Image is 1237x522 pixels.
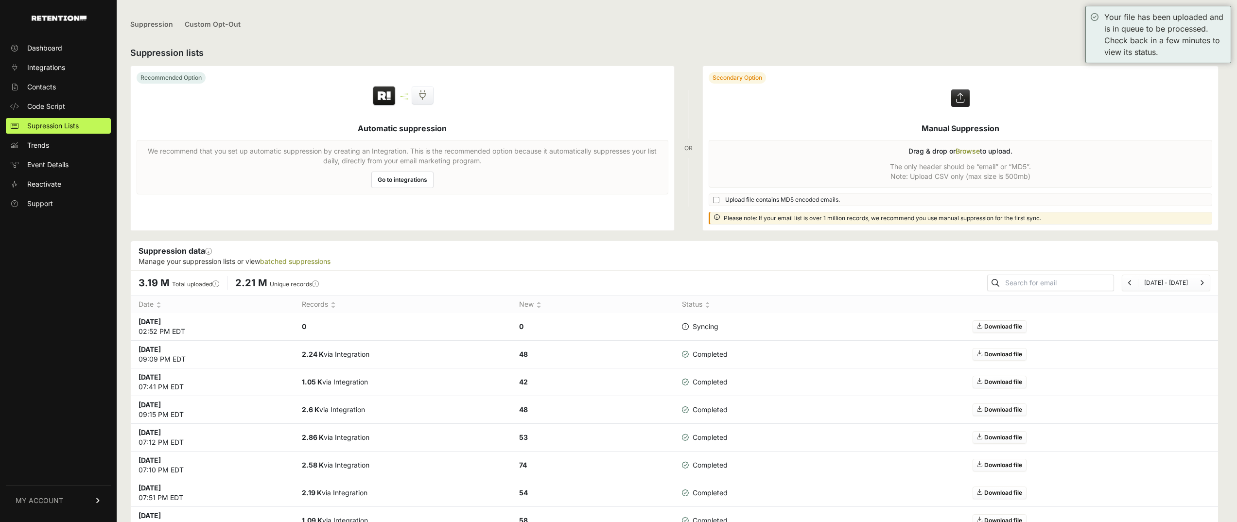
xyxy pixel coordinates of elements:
strong: [DATE] [139,484,161,492]
a: Integrations [6,60,111,75]
a: Download file [973,403,1027,416]
a: Go to integrations [371,172,434,188]
strong: 2.19 K [302,488,322,497]
strong: 1.05 K [302,378,322,386]
img: no_sort-eaf950dc5ab64cae54d48a5578032e96f70b2ecb7d747501f34c8f2db400fb66.gif [536,301,541,309]
img: integration [401,93,408,95]
span: Code Script [27,102,65,111]
strong: 2.58 K [302,461,324,469]
span: Completed [682,488,728,498]
a: Code Script [6,99,111,114]
span: Completed [682,460,728,470]
a: Suppression [130,14,173,36]
td: 07:10 PM EDT [131,452,294,479]
strong: [DATE] [139,317,161,326]
th: Status [674,296,783,313]
label: Total uploaded [172,280,219,288]
a: Supression Lists [6,118,111,134]
div: OR [684,66,693,231]
span: Trends [27,140,49,150]
span: Upload file contains MD5 encoded emails. [725,196,840,204]
span: 2.21 M [235,277,267,289]
img: integration [401,98,408,100]
strong: [DATE] [139,456,161,464]
a: Download file [973,431,1027,444]
span: Contacts [27,82,56,92]
a: MY ACCOUNT [6,486,111,515]
strong: [DATE] [139,400,161,409]
a: Trends [6,138,111,153]
input: Search for email [1003,276,1114,290]
span: Completed [682,377,728,387]
th: Date [131,296,294,313]
img: no_sort-eaf950dc5ab64cae54d48a5578032e96f70b2ecb7d747501f34c8f2db400fb66.gif [705,301,710,309]
a: Next [1200,279,1204,286]
td: via Integration [294,341,511,368]
p: Manage your suppression lists or view [139,257,1210,266]
td: 07:12 PM EDT [131,424,294,452]
span: 3.19 M [139,277,170,289]
img: Retention.com [32,16,87,21]
strong: [DATE] [139,373,161,381]
img: no_sort-eaf950dc5ab64cae54d48a5578032e96f70b2ecb7d747501f34c8f2db400fb66.gif [331,301,336,309]
a: Support [6,196,111,211]
a: Download file [973,376,1027,388]
a: batched suppressions [260,257,331,265]
input: Upload file contains MD5 encoded emails. [713,197,719,203]
span: Supression Lists [27,121,79,131]
td: 02:52 PM EDT [131,313,294,341]
img: no_sort-eaf950dc5ab64cae54d48a5578032e96f70b2ecb7d747501f34c8f2db400fb66.gif [156,301,161,309]
td: via Integration [294,424,511,452]
td: via Integration [294,479,511,507]
span: Completed [682,405,728,415]
div: Your file has been uploaded and is in queue to be processed. Check back in a few minutes to view ... [1104,11,1226,58]
a: Reactivate [6,176,111,192]
strong: 42 [519,378,528,386]
h2: Suppression lists [130,46,1219,60]
span: Syncing [682,322,718,331]
strong: 54 [519,488,528,497]
a: Custom Opt-Out [185,14,241,36]
span: Support [27,199,53,209]
td: 09:09 PM EDT [131,341,294,368]
strong: 2.6 K [302,405,319,414]
strong: [DATE] [139,511,161,520]
th: New [511,296,675,313]
a: Download file [973,459,1027,471]
strong: 0 [302,322,306,331]
span: Integrations [27,63,65,72]
div: Recommended Option [137,72,206,84]
strong: 74 [519,461,527,469]
a: Download file [973,348,1027,361]
a: Download file [973,320,1027,333]
a: Previous [1128,279,1132,286]
td: 09:15 PM EDT [131,396,294,424]
strong: 2.86 K [302,433,324,441]
td: 07:51 PM EDT [131,479,294,507]
span: Reactivate [27,179,61,189]
strong: [DATE] [139,345,161,353]
strong: 53 [519,433,528,441]
img: integration [401,96,408,97]
h5: Automatic suppression [358,122,447,134]
a: Download file [973,487,1027,499]
p: We recommend that you set up automatic suppression by creating an Integration. This is the recomm... [143,146,662,166]
nav: Page navigation [1122,275,1210,291]
img: Retention [372,86,397,107]
strong: 48 [519,405,528,414]
li: [DATE] - [DATE] [1138,279,1194,287]
div: Suppression data [131,241,1218,270]
td: via Integration [294,452,511,479]
strong: [DATE] [139,428,161,436]
strong: 2.24 K [302,350,324,358]
td: via Integration [294,368,511,396]
strong: 0 [519,322,523,331]
td: via Integration [294,396,511,424]
a: Dashboard [6,40,111,56]
label: Unique records [270,280,319,288]
span: Completed [682,433,728,442]
span: Dashboard [27,43,62,53]
td: 07:41 PM EDT [131,368,294,396]
th: Records [294,296,511,313]
span: Event Details [27,160,69,170]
